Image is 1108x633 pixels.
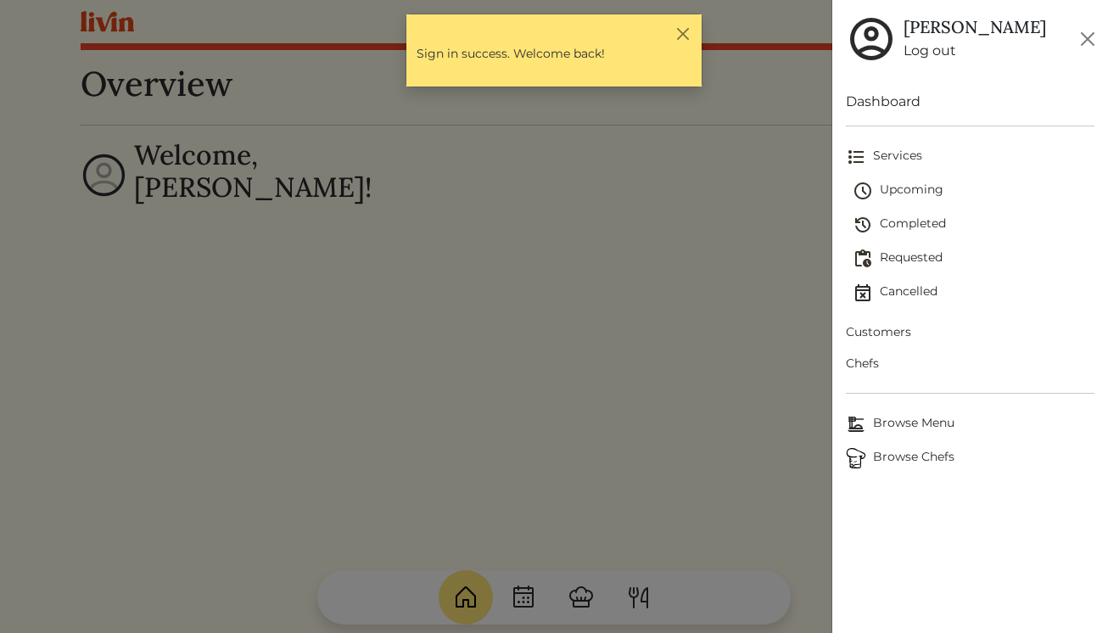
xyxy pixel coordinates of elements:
a: Log out [904,41,1046,61]
span: Services [846,147,1095,167]
a: ChefsBrowse Chefs [846,441,1095,475]
a: Completed [853,208,1095,242]
button: Close [1074,25,1101,53]
a: Services [846,140,1095,174]
a: Requested [853,242,1095,276]
h5: [PERSON_NAME] [904,17,1046,37]
span: Completed [853,215,1095,235]
img: format_list_bulleted-ebc7f0161ee23162107b508e562e81cd567eeab2455044221954b09d19068e74.svg [846,147,866,167]
img: user_account-e6e16d2ec92f44fc35f99ef0dc9cddf60790bfa021a6ecb1c896eb5d2907b31c.svg [846,14,897,64]
button: Close [674,25,691,42]
img: event_cancelled-67e280bd0a9e072c26133efab016668ee6d7272ad66fa3c7eb58af48b074a3a4.svg [853,283,873,303]
span: Upcoming [853,181,1095,201]
span: Chefs [846,355,1095,373]
img: history-2b446bceb7e0f53b931186bf4c1776ac458fe31ad3b688388ec82af02103cd45.svg [853,215,873,235]
img: Browse Chefs [846,448,866,468]
span: Browse Chefs [846,448,1095,468]
img: schedule-fa401ccd6b27cf58db24c3bb5584b27dcd8bd24ae666a918e1c6b4ae8c451a22.svg [853,181,873,201]
a: Customers [846,316,1095,348]
img: Browse Menu [846,414,866,434]
p: Sign in success. Welcome back! [417,45,691,63]
span: Customers [846,323,1095,341]
a: Chefs [846,348,1095,379]
span: Requested [853,249,1095,269]
span: Browse Menu [846,414,1095,434]
img: pending_actions-fd19ce2ea80609cc4d7bbea353f93e2f363e46d0f816104e4e0650fdd7f915cf.svg [853,249,873,269]
a: Upcoming [853,174,1095,208]
a: Cancelled [853,276,1095,310]
span: Cancelled [853,283,1095,303]
a: Dashboard [846,92,1095,112]
a: Browse MenuBrowse Menu [846,407,1095,441]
